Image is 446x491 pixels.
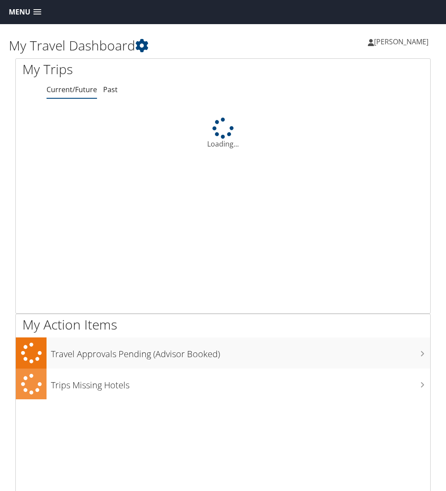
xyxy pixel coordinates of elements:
h1: My Action Items [16,315,430,334]
a: Menu [4,5,46,19]
a: Trips Missing Hotels [16,369,430,400]
div: Loading... [16,118,430,149]
span: Menu [9,8,30,16]
a: Travel Approvals Pending (Advisor Booked) [16,337,430,369]
h1: My Trips [22,60,216,79]
a: Current/Future [47,85,97,94]
h1: My Travel Dashboard [9,36,223,55]
h3: Trips Missing Hotels [51,375,430,391]
h3: Travel Approvals Pending (Advisor Booked) [51,344,430,360]
a: [PERSON_NAME] [368,29,437,55]
a: Past [103,85,118,94]
span: [PERSON_NAME] [374,37,428,47]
